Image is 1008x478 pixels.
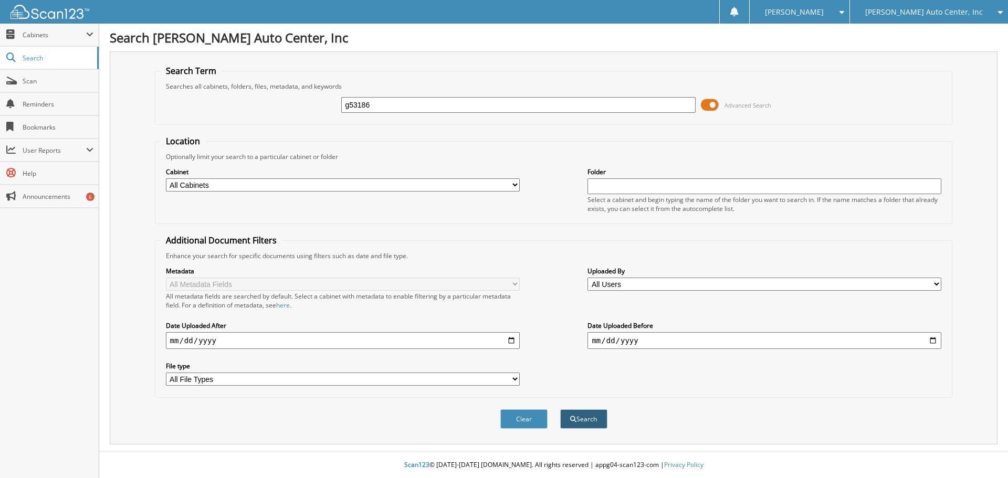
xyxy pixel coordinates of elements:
[23,100,93,109] span: Reminders
[587,332,941,349] input: end
[276,301,290,310] a: here
[587,321,941,330] label: Date Uploaded Before
[161,152,947,161] div: Optionally limit your search to a particular cabinet or folder
[500,409,548,429] button: Clear
[161,251,947,260] div: Enhance your search for specific documents using filters such as date and file type.
[724,101,771,109] span: Advanced Search
[161,235,282,246] legend: Additional Document Filters
[99,452,1008,478] div: © [DATE]-[DATE] [DOMAIN_NAME]. All rights reserved | appg04-scan123-com |
[161,135,205,147] legend: Location
[166,292,520,310] div: All metadata fields are searched by default. Select a cabinet with metadata to enable filtering b...
[865,9,983,15] span: [PERSON_NAME] Auto Center, Inc
[664,460,703,469] a: Privacy Policy
[23,192,93,201] span: Announcements
[23,146,86,155] span: User Reports
[23,123,93,132] span: Bookmarks
[765,9,824,15] span: [PERSON_NAME]
[560,409,607,429] button: Search
[23,54,92,62] span: Search
[587,167,941,176] label: Folder
[587,195,941,213] div: Select a cabinet and begin typing the name of the folder you want to search in. If the name match...
[161,82,947,91] div: Searches all cabinets, folders, files, metadata, and keywords
[23,169,93,178] span: Help
[166,167,520,176] label: Cabinet
[166,332,520,349] input: start
[86,193,94,201] div: 6
[23,77,93,86] span: Scan
[161,65,222,77] legend: Search Term
[587,267,941,275] label: Uploaded By
[110,29,997,46] h1: Search [PERSON_NAME] Auto Center, Inc
[166,267,520,275] label: Metadata
[10,5,89,19] img: scan123-logo-white.svg
[23,30,86,39] span: Cabinets
[404,460,429,469] span: Scan123
[166,362,520,370] label: File type
[166,321,520,330] label: Date Uploaded After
